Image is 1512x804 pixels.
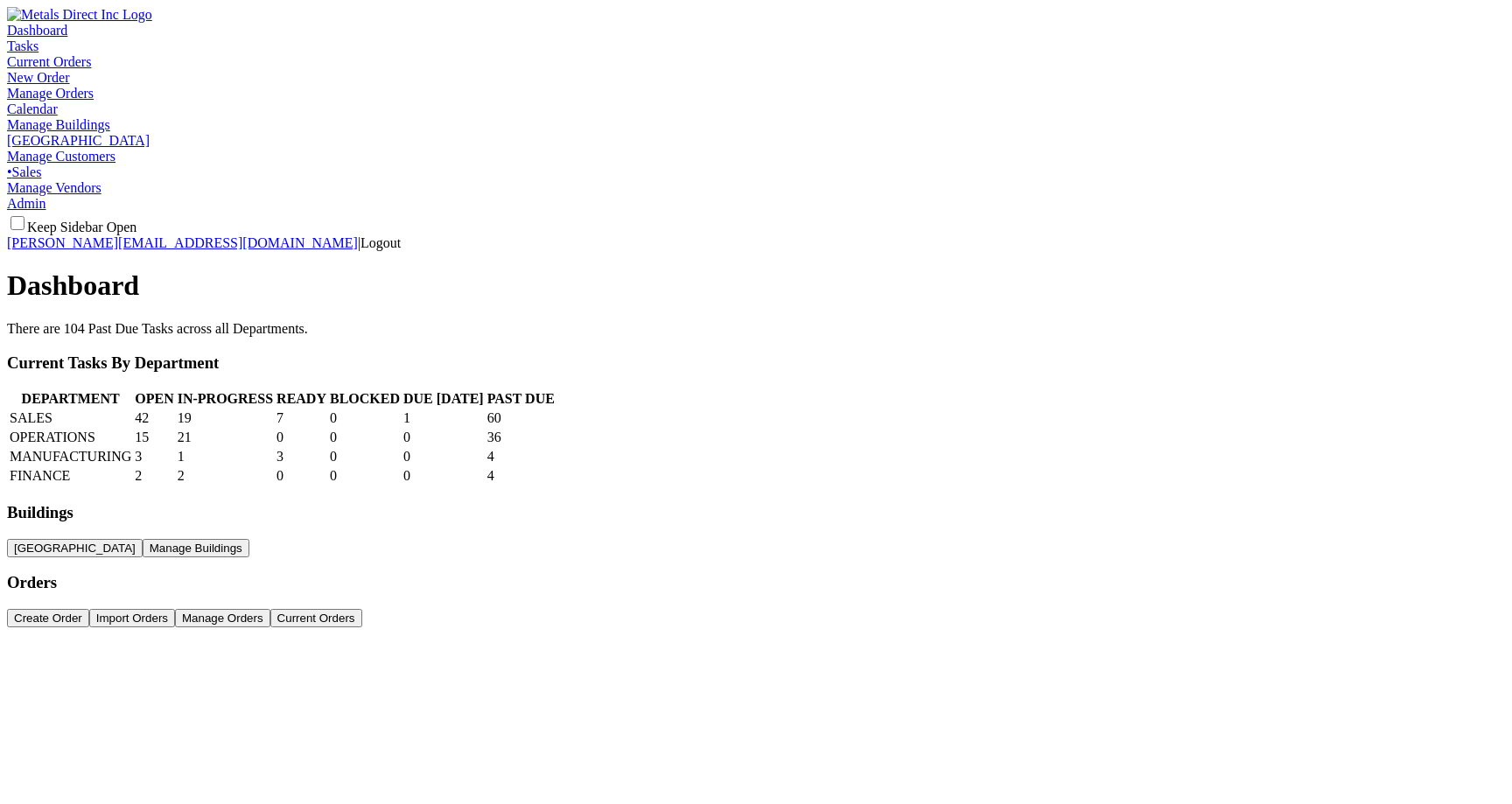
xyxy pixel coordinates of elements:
td: 2 [177,467,274,485]
td: SALES [9,409,132,427]
img: Metals Direct Inc Logo [7,7,152,23]
button: Current Orders [270,609,362,627]
td: 15 [134,429,174,446]
a: Tasks [7,38,1505,54]
td: 1 [402,409,485,427]
a: Current Orders [270,610,362,625]
span: Calendar [7,101,58,116]
span: Manage Vendors [7,180,101,195]
h3: Orders [7,573,1505,592]
td: 0 [276,429,327,446]
td: 0 [402,467,485,485]
span: Manage Customers [7,149,115,164]
a: Dashboard [7,23,1505,38]
a: [PERSON_NAME][EMAIL_ADDRESS][DOMAIN_NAME] [7,235,358,250]
td: 7 [276,409,327,427]
a: Calendar [7,101,1505,117]
button: Import Orders [89,609,175,627]
div: | [7,235,1505,251]
td: 3 [134,448,174,465]
span: Manage Orders [7,86,94,101]
td: 4 [486,448,556,465]
td: 2 [134,467,174,485]
h1: Dashboard [7,269,1505,302]
td: 0 [329,448,401,465]
div: IN-PROGRESS [178,391,273,407]
span: Sales [12,164,42,179]
a: Import Orders [89,610,175,625]
td: 0 [329,429,401,446]
span: Logout [360,235,401,250]
td: OPERATIONS [9,429,132,446]
a: [GEOGRAPHIC_DATA] [7,133,1505,149]
div: OPEN [135,391,173,407]
td: 0 [402,429,485,446]
span: Admin [7,196,45,211]
a: Manage Buildings [143,540,249,555]
button: [GEOGRAPHIC_DATA] [7,539,143,557]
a: Manage Buildings [7,117,1505,133]
td: 3 [276,448,327,465]
td: 4 [486,467,556,485]
a: New Order [7,70,1505,86]
div: PAST DUE [487,391,555,407]
a: Manage Orders [7,86,1505,101]
a: Create Order [7,610,89,625]
span: Tasks [7,38,38,53]
td: 0 [402,448,485,465]
h3: Current Tasks By Department [7,353,1505,373]
a: Admin [7,196,1505,212]
a: Manage Orders [175,610,270,625]
div: There are 104 Past Due Tasks across all Departments. [7,321,1505,337]
a: Manage Customers [7,149,1505,164]
div: DUE [DATE] [403,391,484,407]
button: Manage Orders [175,609,270,627]
div: BLOCKED [330,391,400,407]
button: Create Order [7,609,89,627]
span: New Order [7,70,70,85]
td: 36 [486,429,556,446]
td: 60 [486,409,556,427]
span: Current Orders [7,54,91,69]
td: 0 [276,467,327,485]
span: • [7,164,12,179]
div: READY [276,391,326,407]
div: DEPARTMENT [10,391,131,407]
td: 0 [329,467,401,485]
a: Manage Vendors [7,180,1505,196]
label: Keep Sidebar Open [27,220,136,234]
a: Current Orders [7,54,1505,70]
a: •Sales [7,164,1505,180]
h3: Buildings [7,503,1505,522]
span: Manage Buildings [7,117,110,132]
span: [GEOGRAPHIC_DATA] [7,133,150,148]
button: Manage Buildings [143,539,249,557]
td: MANUFACTURING [9,448,132,465]
td: 42 [134,409,174,427]
td: FINANCE [9,467,132,485]
td: 0 [329,409,401,427]
a: [GEOGRAPHIC_DATA] [7,540,143,555]
td: 21 [177,429,274,446]
span: Dashboard [7,23,67,38]
td: 1 [177,448,274,465]
td: 19 [177,409,274,427]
